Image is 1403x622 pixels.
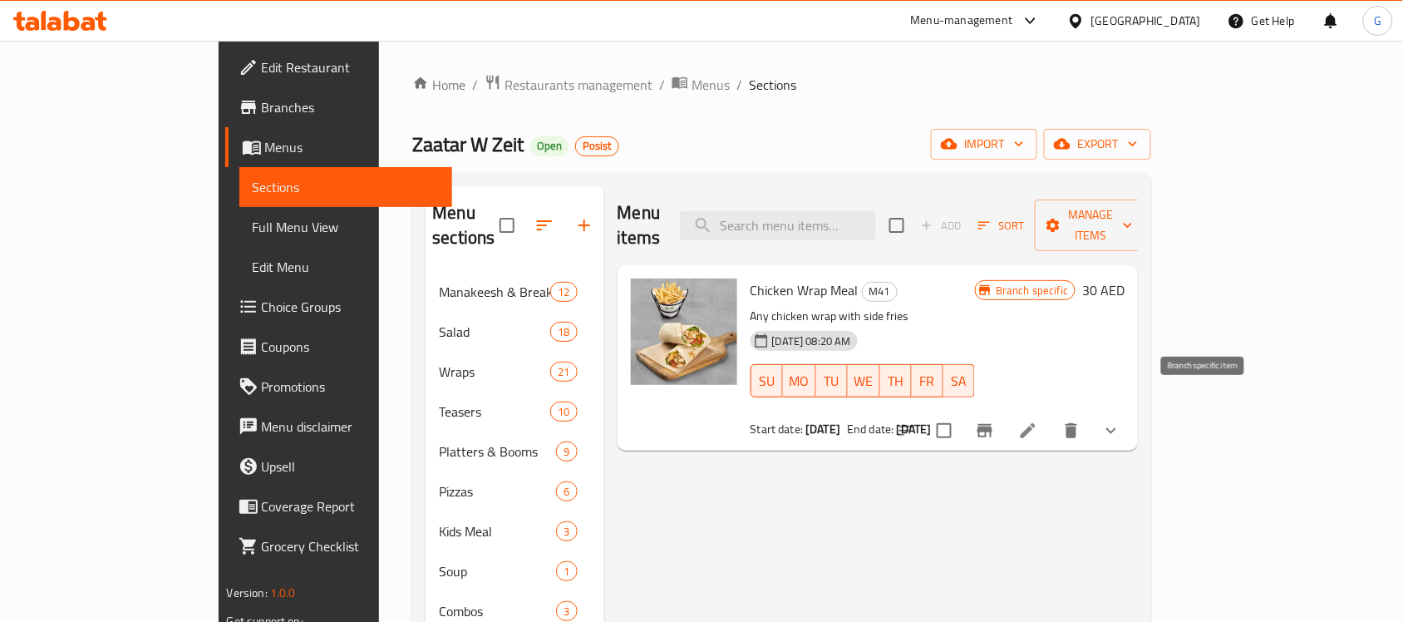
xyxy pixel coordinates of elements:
[490,208,524,243] span: Select all sections
[556,442,577,462] div: items
[556,561,577,581] div: items
[530,139,569,153] span: Open
[659,75,665,95] li: /
[432,200,499,250] h2: Menu sections
[225,486,453,526] a: Coverage Report
[1082,279,1125,302] h6: 30 AED
[550,322,577,342] div: items
[550,362,577,382] div: items
[439,481,556,501] span: Pizzas
[262,57,440,77] span: Edit Restaurant
[736,75,742,95] li: /
[225,447,453,486] a: Upsell
[816,364,848,397] button: TU
[550,282,577,302] div: items
[227,582,268,604] span: Version:
[692,75,730,95] span: Menus
[912,364,943,397] button: FR
[751,278,859,303] span: Chicken Wrap Meal
[887,411,927,451] button: sort-choices
[426,471,603,511] div: Pizzas6
[225,407,453,447] a: Menu disclaimer
[950,369,968,393] span: SA
[927,413,962,448] span: Select to update
[439,322,550,342] span: Salad
[887,369,905,393] span: TH
[1044,129,1151,160] button: export
[239,207,453,247] a: Full Menu View
[557,604,576,620] span: 3
[1101,421,1121,441] svg: Show Choices
[472,75,478,95] li: /
[439,601,556,621] span: Combos
[262,97,440,117] span: Branches
[530,136,569,156] div: Open
[550,402,577,422] div: items
[439,402,550,422] div: Teasers
[751,364,783,397] button: SU
[426,312,603,352] div: Salad18
[749,75,796,95] span: Sections
[974,213,1028,239] button: Sort
[262,297,440,317] span: Choice Groups
[918,369,937,393] span: FR
[551,404,576,420] span: 10
[1374,12,1381,30] span: G
[989,283,1075,299] span: Branch specific
[978,216,1024,235] span: Sort
[225,526,453,566] a: Grocery Checklist
[823,369,841,393] span: TU
[551,364,576,380] span: 21
[557,484,576,500] span: 6
[439,561,556,581] div: Soup
[439,362,550,382] div: Wraps
[1035,200,1146,251] button: Manage items
[847,418,893,440] span: End date:
[551,284,576,300] span: 12
[265,137,440,157] span: Menus
[262,457,440,476] span: Upsell
[239,247,453,287] a: Edit Menu
[262,417,440,437] span: Menu disclaimer
[262,536,440,556] span: Grocery Checklist
[862,282,898,302] div: M41
[439,442,556,462] span: Platters & Booms
[965,411,1005,451] button: Branch-specific-item
[783,364,816,397] button: MO
[556,601,577,621] div: items
[426,272,603,312] div: Manakeesh & Breakfast12
[524,205,564,245] span: Sort sections
[914,213,967,239] span: Add item
[618,200,661,250] h2: Menu items
[911,11,1013,31] div: Menu-management
[631,279,737,385] img: Chicken Wrap Meal
[751,418,804,440] span: Start date:
[225,87,453,127] a: Branches
[439,282,550,302] div: Manakeesh & Breakfast
[485,74,652,96] a: Restaurants management
[225,367,453,407] a: Promotions
[505,75,652,95] span: Restaurants management
[576,139,618,153] span: Posist
[751,306,976,327] p: Any chicken wrap with side fries
[412,126,524,163] span: Zaatar W Zeit
[1051,411,1091,451] button: delete
[557,444,576,460] span: 9
[790,369,810,393] span: MO
[426,511,603,551] div: Kids Meal3
[943,364,975,397] button: SA
[880,364,912,397] button: TH
[239,167,453,207] a: Sections
[225,327,453,367] a: Coupons
[439,521,556,541] div: Kids Meal
[758,369,776,393] span: SU
[765,333,858,349] span: [DATE] 08:20 AM
[426,551,603,591] div: Soup1
[426,432,603,471] div: Platters & Booms9
[944,134,1024,155] span: import
[557,564,576,580] span: 1
[1091,12,1201,30] div: [GEOGRAPHIC_DATA]
[225,127,453,167] a: Menus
